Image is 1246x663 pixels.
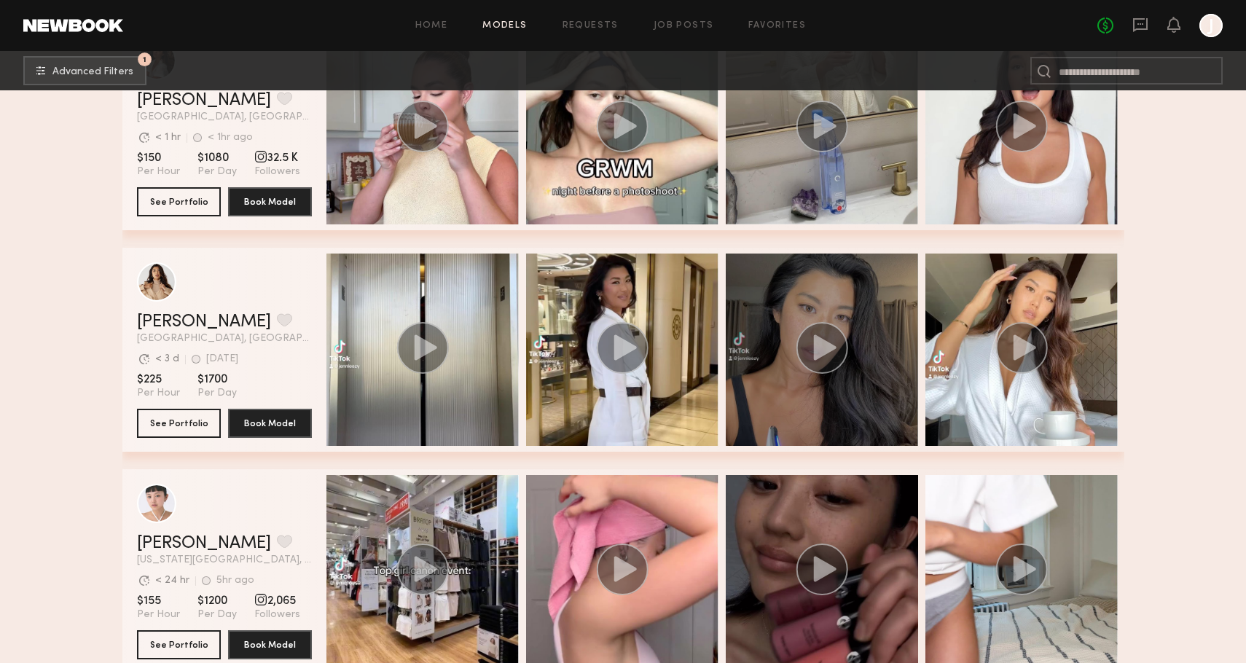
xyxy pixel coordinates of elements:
[155,576,189,586] div: < 24 hr
[254,608,300,621] span: Followers
[23,56,146,85] button: 1Advanced Filters
[137,555,312,565] span: [US_STATE][GEOGRAPHIC_DATA], [GEOGRAPHIC_DATA]
[208,133,253,143] div: < 1hr ago
[654,21,714,31] a: Job Posts
[137,334,312,344] span: [GEOGRAPHIC_DATA], [GEOGRAPHIC_DATA]
[137,165,180,178] span: Per Hour
[137,409,221,438] button: See Portfolio
[197,594,237,608] span: $1200
[254,165,300,178] span: Followers
[137,313,271,331] a: [PERSON_NAME]
[137,630,221,659] button: See Portfolio
[254,151,300,165] span: 32.5 K
[228,409,312,438] button: Book Model
[206,354,238,364] div: [DATE]
[228,187,312,216] button: Book Model
[137,535,271,552] a: [PERSON_NAME]
[137,112,312,122] span: [GEOGRAPHIC_DATA], [GEOGRAPHIC_DATA]
[155,133,181,143] div: < 1 hr
[1199,14,1223,37] a: J
[197,387,237,400] span: Per Day
[137,372,180,387] span: $225
[143,56,146,63] span: 1
[197,165,237,178] span: Per Day
[415,21,448,31] a: Home
[155,354,179,364] div: < 3 d
[197,608,237,621] span: Per Day
[197,372,237,387] span: $1700
[52,67,133,77] span: Advanced Filters
[563,21,619,31] a: Requests
[254,594,300,608] span: 2,065
[482,21,527,31] a: Models
[137,151,180,165] span: $150
[137,187,221,216] button: See Portfolio
[137,608,180,621] span: Per Hour
[228,630,312,659] button: Book Model
[216,576,254,586] div: 5hr ago
[197,151,237,165] span: $1080
[137,92,271,109] a: [PERSON_NAME]
[748,21,806,31] a: Favorites
[137,387,180,400] span: Per Hour
[137,594,180,608] span: $155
